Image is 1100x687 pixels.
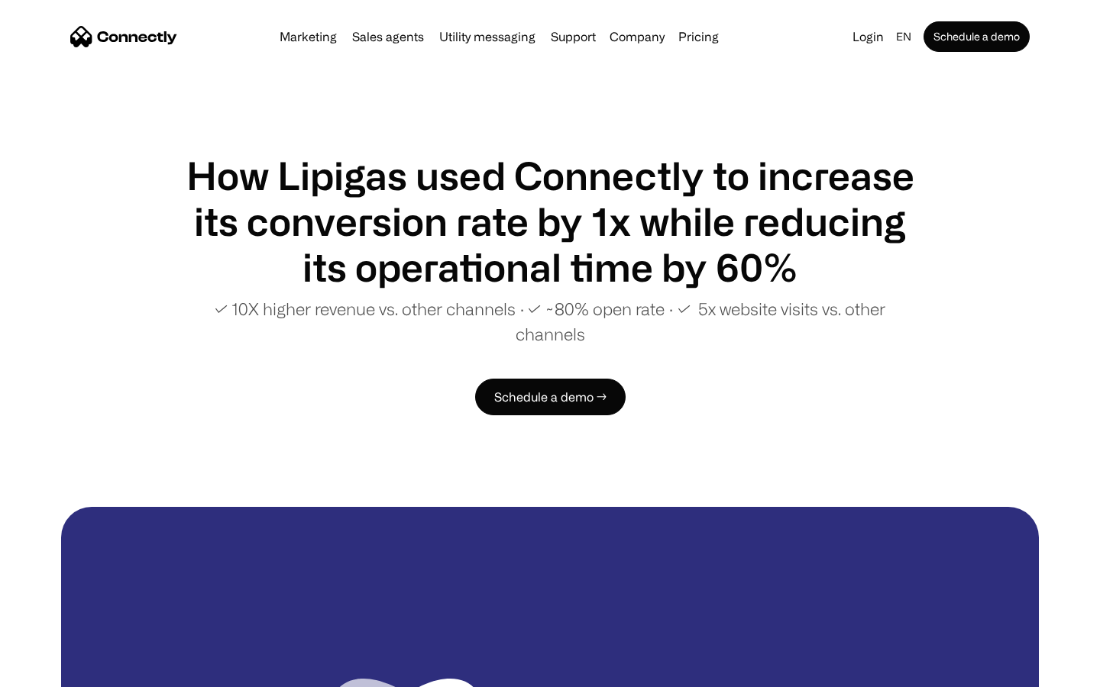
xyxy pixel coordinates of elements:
div: en [896,26,911,47]
a: Utility messaging [433,31,542,43]
a: Login [846,26,890,47]
a: Sales agents [346,31,430,43]
a: Schedule a demo [924,21,1030,52]
ul: Language list [31,660,92,682]
a: Pricing [672,31,725,43]
a: Schedule a demo → [475,379,626,415]
a: Marketing [273,31,343,43]
p: ✓ 10X higher revenue vs. other channels ∙ ✓ ~80% open rate ∙ ✓ 5x website visits vs. other channels [183,296,917,347]
a: Support [545,31,602,43]
div: Company [610,26,665,47]
aside: Language selected: English [15,659,92,682]
h1: How Lipigas used Connectly to increase its conversion rate by 1x while reducing its operational t... [183,153,917,290]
